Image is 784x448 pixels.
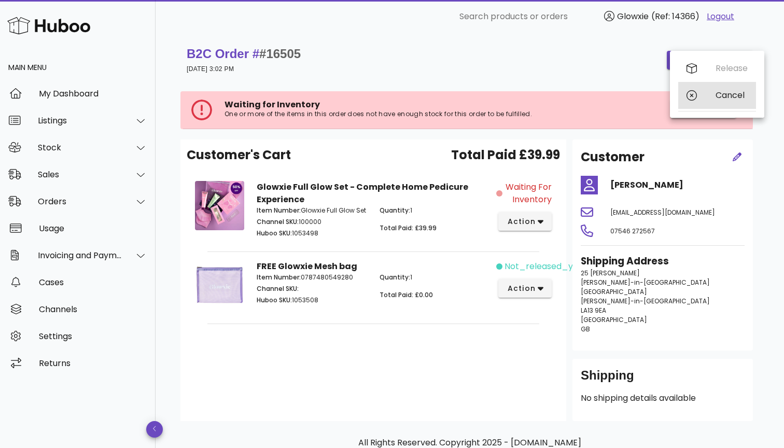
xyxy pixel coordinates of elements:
span: Customer's Cart [187,146,291,164]
span: 07546 272567 [610,227,655,235]
span: 25 [PERSON_NAME] [581,269,640,277]
p: One or more of the items in this order does not have enough stock for this order to be fulfilled. [225,110,576,118]
span: GB [581,325,590,333]
a: Logout [707,10,734,23]
span: Huboo SKU: [257,229,292,237]
h2: Customer [581,148,645,166]
button: order actions [667,51,753,69]
strong: Glowxie Full Glow Set - Complete Home Pedicure Experience [257,181,468,205]
strong: FREE Glowxie Mesh bag [257,260,357,272]
button: action [498,212,552,231]
div: Usage [39,223,147,233]
p: 100000 [257,217,367,227]
span: Channel SKU: [257,217,299,226]
p: 0787480549280 [257,273,367,282]
span: Item Number: [257,206,301,215]
span: [EMAIL_ADDRESS][DOMAIN_NAME] [610,208,715,217]
div: Settings [39,331,147,341]
div: Sales [38,170,122,179]
div: Listings [38,116,122,125]
strong: B2C Order # [187,47,301,61]
span: action [507,216,536,227]
p: 1 [380,206,490,215]
span: Waiting for Inventory [505,181,552,206]
div: Cancel [716,90,748,100]
p: Glowxie Full Glow Set [257,206,367,215]
span: Channel SKU: [257,284,299,293]
span: action [507,283,536,294]
img: Product Image [195,260,244,310]
span: Total Paid £39.99 [451,146,560,164]
p: No shipping details available [581,392,745,404]
span: #16505 [259,47,301,61]
div: Shipping [581,367,745,392]
div: Orders [38,197,122,206]
img: Huboo Logo [7,15,90,37]
span: [PERSON_NAME]-in-[GEOGRAPHIC_DATA] [581,297,710,305]
span: [PERSON_NAME]-in-[GEOGRAPHIC_DATA] [581,278,710,287]
div: Stock [38,143,122,152]
p: 1 [380,273,490,282]
span: [GEOGRAPHIC_DATA] [581,315,647,324]
div: Channels [39,304,147,314]
small: [DATE] 3:02 PM [187,65,234,73]
button: action [498,279,552,298]
span: Total Paid: £0.00 [380,290,433,299]
h4: [PERSON_NAME] [610,179,745,191]
span: Glowxie [617,10,649,22]
span: Total Paid: £39.99 [380,223,437,232]
p: 1053508 [257,296,367,305]
div: My Dashboard [39,89,147,99]
span: not_released_yet [505,260,582,273]
div: Returns [39,358,147,368]
span: Huboo SKU: [257,296,292,304]
span: Item Number: [257,273,301,282]
div: Invoicing and Payments [38,250,122,260]
span: Quantity: [380,206,410,215]
span: Quantity: [380,273,410,282]
span: Waiting for Inventory [225,99,320,110]
img: Product Image [195,181,244,230]
p: 1053498 [257,229,367,238]
h3: Shipping Address [581,254,745,269]
span: LA13 9EA [581,306,606,315]
div: Cases [39,277,147,287]
span: (Ref: 14366) [651,10,699,22]
span: [GEOGRAPHIC_DATA] [581,287,647,296]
